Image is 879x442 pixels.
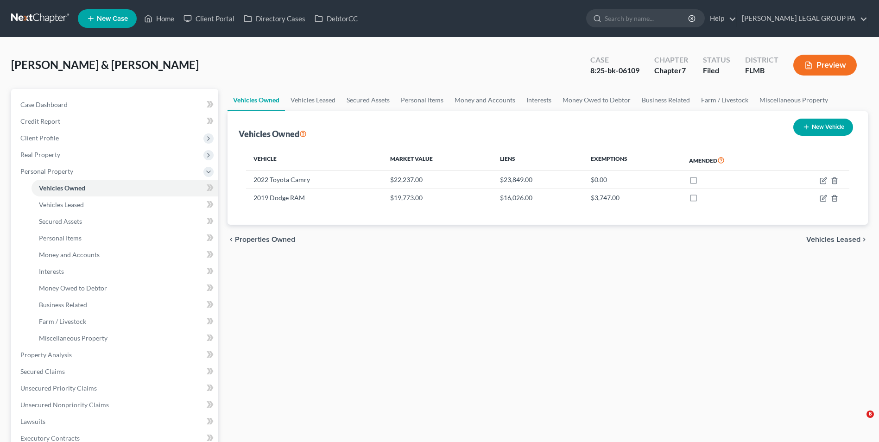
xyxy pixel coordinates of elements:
a: Directory Cases [239,10,310,27]
div: 8:25-bk-06109 [590,65,639,76]
span: Money and Accounts [39,251,100,259]
td: 2022 Toyota Camry [246,171,383,189]
a: Secured Assets [32,213,218,230]
div: Chapter [654,55,688,65]
a: [PERSON_NAME] LEGAL GROUP PA [737,10,867,27]
a: Secured Claims [13,363,218,380]
span: Vehicles Owned [39,184,85,192]
span: New Case [97,15,128,22]
span: Secured Claims [20,367,65,375]
td: $16,026.00 [493,189,583,206]
a: Farm / Livestock [32,313,218,330]
a: Vehicles Owned [32,180,218,196]
a: Personal Items [32,230,218,246]
a: Case Dashboard [13,96,218,113]
div: Chapter [654,65,688,76]
td: $3,747.00 [583,189,682,206]
span: Money Owed to Debtor [39,284,107,292]
a: Miscellaneous Property [754,89,834,111]
a: Business Related [636,89,696,111]
a: Unsecured Nonpriority Claims [13,397,218,413]
a: Interests [32,263,218,280]
span: Lawsuits [20,417,45,425]
th: Vehicle [246,150,383,171]
th: Amended [682,150,778,171]
th: Market Value [383,150,493,171]
a: Vehicles Owned [228,89,285,111]
a: DebtorCC [310,10,362,27]
a: Vehicles Leased [32,196,218,213]
td: $0.00 [583,171,682,189]
a: Property Analysis [13,347,218,363]
a: Lawsuits [13,413,218,430]
span: Client Profile [20,134,59,142]
div: Filed [703,65,730,76]
th: Exemptions [583,150,682,171]
td: 2019 Dodge RAM [246,189,383,206]
span: Case Dashboard [20,101,68,108]
a: Money Owed to Debtor [32,280,218,297]
th: Liens [493,150,583,171]
a: Unsecured Priority Claims [13,380,218,397]
span: Properties Owned [235,236,295,243]
a: Secured Assets [341,89,395,111]
div: Status [703,55,730,65]
span: Secured Assets [39,217,82,225]
span: Personal Items [39,234,82,242]
i: chevron_left [228,236,235,243]
span: 7 [682,66,686,75]
span: Interests [39,267,64,275]
a: Money and Accounts [449,89,521,111]
a: Home [139,10,179,27]
a: Money and Accounts [32,246,218,263]
span: Unsecured Priority Claims [20,384,97,392]
button: Vehicles Leased chevron_right [806,236,868,243]
a: Vehicles Leased [285,89,341,111]
i: chevron_right [860,236,868,243]
span: Real Property [20,151,60,158]
a: Miscellaneous Property [32,330,218,347]
a: Help [705,10,736,27]
span: Miscellaneous Property [39,334,108,342]
td: $22,237.00 [383,171,493,189]
div: FLMB [745,65,778,76]
span: Personal Property [20,167,73,175]
div: District [745,55,778,65]
button: chevron_left Properties Owned [228,236,295,243]
span: 6 [866,410,874,418]
div: Case [590,55,639,65]
span: Unsecured Nonpriority Claims [20,401,109,409]
span: [PERSON_NAME] & [PERSON_NAME] [11,58,199,71]
a: Interests [521,89,557,111]
span: Vehicles Leased [39,201,84,208]
span: Vehicles Leased [806,236,860,243]
button: New Vehicle [793,119,853,136]
a: Credit Report [13,113,218,130]
td: $19,773.00 [383,189,493,206]
span: Executory Contracts [20,434,80,442]
div: Vehicles Owned [239,128,307,139]
span: Credit Report [20,117,60,125]
span: Property Analysis [20,351,72,359]
a: Business Related [32,297,218,313]
a: Farm / Livestock [696,89,754,111]
a: Personal Items [395,89,449,111]
a: Client Portal [179,10,239,27]
span: Business Related [39,301,87,309]
input: Search by name... [605,10,689,27]
td: $23,849.00 [493,171,583,189]
a: Money Owed to Debtor [557,89,636,111]
button: Preview [793,55,857,76]
iframe: Intercom live chat [847,410,870,433]
span: Farm / Livestock [39,317,86,325]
